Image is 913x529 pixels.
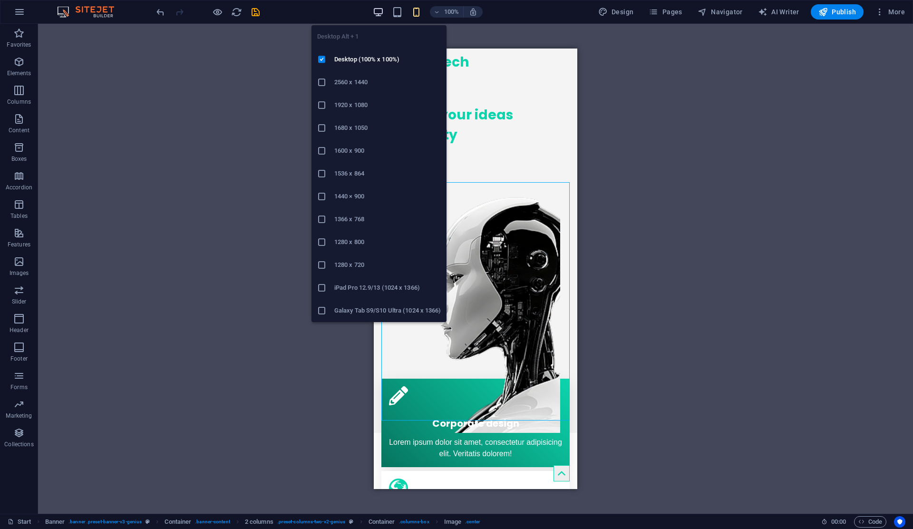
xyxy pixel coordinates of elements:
[334,259,441,271] h6: 1280 x 720
[6,184,32,191] p: Accordion
[818,7,856,17] span: Publish
[369,516,395,528] span: Click to select. Double-click to edit
[594,4,638,20] div: Design (Ctrl+Alt+Y)
[4,441,33,448] p: Collections
[195,516,230,528] span: . banner-content
[334,122,441,134] h6: 1680 x 1050
[250,6,261,18] button: save
[821,516,846,528] h6: Session time
[7,41,31,49] p: Favorites
[8,516,31,528] a: Click to cancel selection. Double-click to open Pages
[334,145,441,157] h6: 1600 x 900
[231,6,242,18] button: reload
[7,69,31,77] p: Elements
[831,516,846,528] span: 00 00
[334,77,441,88] h6: 2560 x 1440
[8,241,30,248] p: Features
[594,4,638,20] button: Design
[11,155,27,163] p: Boxes
[334,305,441,316] h6: Galaxy Tab S9/S10 Ultra (1024 x 1366)
[444,516,461,528] span: Click to select. Double-click to edit
[7,98,31,106] p: Columns
[894,516,905,528] button: Usercentrics
[277,516,346,528] span: . preset-columns-two-v2-genius
[399,516,429,528] span: . columns-box
[45,516,65,528] span: Click to select. Double-click to edit
[231,7,242,18] i: Reload page
[9,127,29,134] p: Content
[854,516,886,528] button: Code
[334,191,441,202] h6: 1440 × 900
[694,4,747,20] button: Navigator
[250,7,261,18] i: Save (Ctrl+S)
[858,516,882,528] span: Code
[155,6,166,18] button: undo
[349,519,353,524] i: This element is a customizable preset
[146,519,150,524] i: This element is a customizable preset
[465,516,480,528] span: . center
[10,326,29,334] p: Header
[430,6,464,18] button: 100%
[334,99,441,111] h6: 1920 x 1080
[649,7,682,17] span: Pages
[754,4,803,20] button: AI Writer
[68,516,142,528] span: . banner .preset-banner-v3-genius
[212,6,223,18] button: Click here to leave preview mode and continue editing
[155,7,166,18] i: Undo: Change image (Ctrl+Z)
[10,355,28,362] p: Footer
[334,168,441,179] h6: 1536 x 864
[469,8,477,16] i: On resize automatically adjust zoom level to fit chosen device.
[12,298,27,305] p: Slider
[245,516,273,528] span: Click to select. Double-click to edit
[645,4,686,20] button: Pages
[165,516,191,528] span: Click to select. Double-click to edit
[10,269,29,277] p: Images
[871,4,909,20] button: More
[811,4,864,20] button: Publish
[758,7,799,17] span: AI Writer
[10,383,28,391] p: Forms
[334,214,441,225] h6: 1366 x 768
[10,212,28,220] p: Tables
[334,236,441,248] h6: 1280 x 800
[838,518,839,525] span: :
[6,412,32,420] p: Marketing
[598,7,634,17] span: Design
[334,282,441,294] h6: iPad Pro 12.9/13 (1024 x 1366)
[55,6,126,18] img: Editor Logo
[45,516,480,528] nav: breadcrumb
[875,7,905,17] span: More
[444,6,459,18] h6: 100%
[698,7,743,17] span: Navigator
[334,54,441,65] h6: Desktop (100% x 100%)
